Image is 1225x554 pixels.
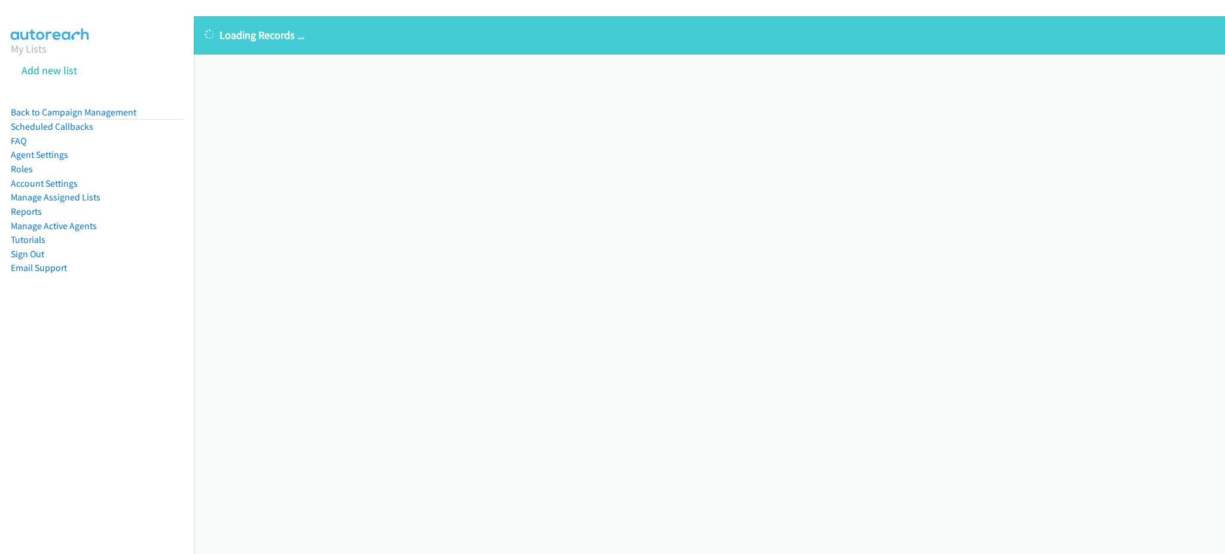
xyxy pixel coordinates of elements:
a: FAQ [11,135,26,147]
p: Loading Records ... [205,27,1214,43]
a: Agent Settings [11,149,68,160]
a: Manage Assigned Lists [11,191,100,203]
a: Back to Campaign Management [11,106,136,118]
a: My Lists [11,42,47,56]
a: Roles [11,163,33,175]
a: Account Settings [11,178,78,189]
a: Reports [11,206,42,217]
a: Sign Out [11,248,44,260]
a: Add new list [22,63,77,77]
a: Email Support [11,262,67,273]
a: Tutorials [11,234,45,245]
a: Scheduled Callbacks [11,121,93,132]
a: Manage Active Agents [11,220,97,232]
